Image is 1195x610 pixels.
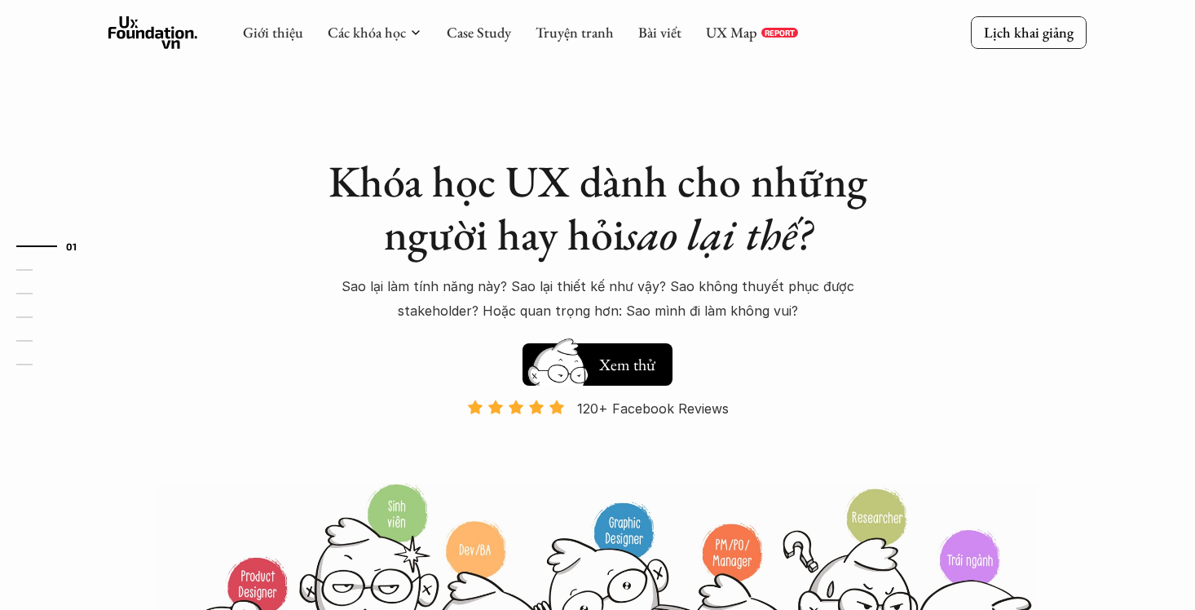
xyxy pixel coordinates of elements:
[765,28,795,38] p: REPORT
[536,23,614,42] a: Truyện tranh
[638,23,681,42] a: Bài viết
[312,155,883,261] h1: Khóa học UX dành cho những người hay hỏi
[523,335,672,386] a: Xem thử
[452,399,743,481] a: 120+ Facebook Reviews
[243,23,303,42] a: Giới thiệu
[447,23,511,42] a: Case Study
[599,353,655,376] h5: Xem thử
[16,236,94,256] a: 01
[577,396,729,421] p: 120+ Facebook Reviews
[984,23,1074,42] p: Lịch khai giảng
[328,23,406,42] a: Các khóa học
[761,28,798,38] a: REPORT
[66,240,77,251] strong: 01
[624,206,812,263] em: sao lại thế?
[971,16,1087,48] a: Lịch khai giảng
[706,23,757,42] a: UX Map
[312,274,883,324] p: Sao lại làm tính năng này? Sao lại thiết kế như vậy? Sao không thuyết phục được stakeholder? Hoặc...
